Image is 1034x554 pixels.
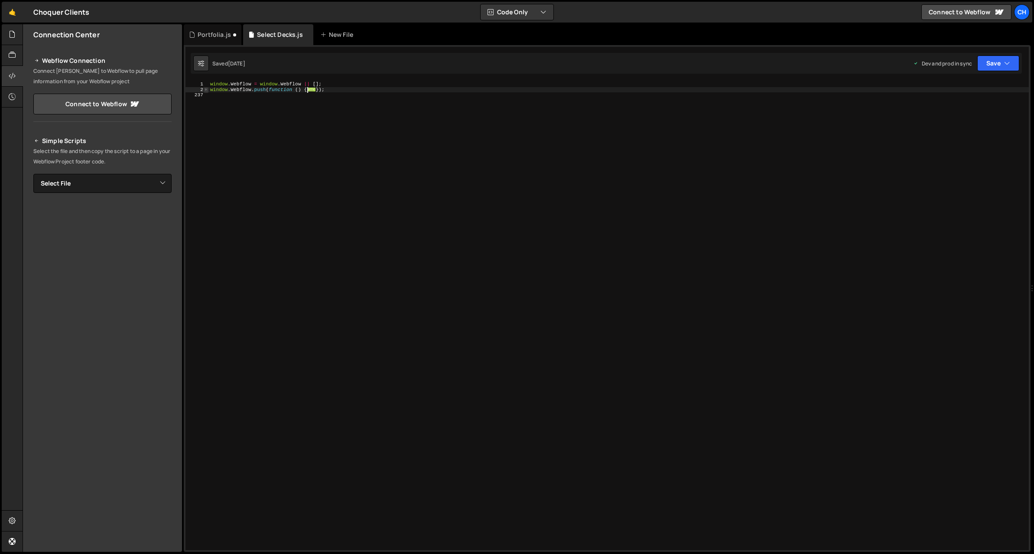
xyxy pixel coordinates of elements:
a: Ch [1014,4,1030,20]
div: Select Decks.js [257,30,302,39]
h2: Webflow Connection [33,55,172,66]
div: 237 [185,92,209,98]
div: Dev and prod in sync [913,60,972,67]
div: 1 [185,81,209,87]
p: Connect [PERSON_NAME] to Webflow to pull page information from your Webflow project [33,66,172,87]
div: 2 [185,87,209,93]
div: [DATE] [228,60,245,67]
button: Code Only [481,4,553,20]
p: Select the file and then copy the script to a page in your Webflow Project footer code. [33,146,172,167]
iframe: YouTube video player [33,207,172,285]
span: ... [307,87,316,91]
button: Save [977,55,1019,71]
div: Saved [212,60,245,67]
iframe: YouTube video player [33,291,172,369]
h2: Simple Scripts [33,136,172,146]
div: Choquer Clients [33,7,89,17]
a: Connect to Webflow [33,94,172,114]
div: Portfolia.js [198,30,231,39]
h2: Connection Center [33,30,100,39]
a: 🤙 [2,2,23,23]
div: New File [320,30,357,39]
a: Connect to Webflow [921,4,1011,20]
